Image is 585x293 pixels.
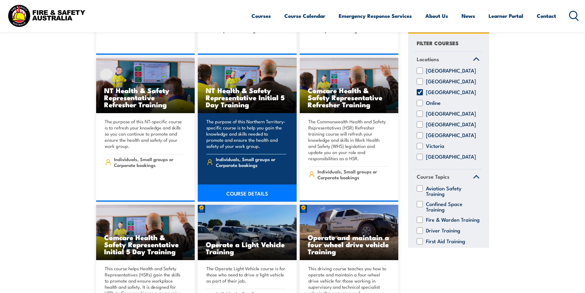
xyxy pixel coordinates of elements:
[426,89,476,96] label: [GEOGRAPHIC_DATA]
[426,217,480,223] label: Fire & Warden Training
[300,58,399,113] a: Comcare Health & Safety Representative Refresher Training
[426,79,476,85] label: [GEOGRAPHIC_DATA]
[300,205,399,260] a: Operate and maintain a four wheel drive vehicle Training
[252,8,271,24] a: Courses
[308,234,391,255] h3: Operate and maintain a four wheel drive vehicle Training
[198,205,297,260] a: Operate a Light Vehicle Training
[417,39,458,47] h4: FILTER COURSES
[206,87,289,108] h3: NT Health & Safety Representative Initial 5 Day Training
[417,173,450,181] span: Course Topics
[426,100,441,106] label: Online
[198,58,297,113] a: NT Health & Safety Representative Initial 5 Day Training
[308,118,388,161] p: The Commonwealth Health and Safety Representatives (HSR) Refresher training course will refresh y...
[96,205,195,260] a: Comcare Health & Safety Representative Initial 5 Day Training
[426,201,480,212] label: Confined Space Training
[216,156,286,168] span: Individuals, Small groups or Corporate bookings
[537,8,556,24] a: Contact
[300,58,399,113] img: Comcare Health & Safety Representative Initial 5 Day TRAINING
[462,8,475,24] a: News
[318,22,388,33] span: Individuals, Small groups or Corporate bookings
[426,133,476,139] label: [GEOGRAPHIC_DATA]
[417,55,439,63] span: Locations
[426,68,476,74] label: [GEOGRAPHIC_DATA]
[284,8,325,24] a: Course Calendar
[216,22,286,33] span: Individuals, Small groups or Corporate bookings
[198,205,297,260] img: Operate a Light Vehicle TRAINING (1)
[426,228,460,234] label: Driver Training
[426,154,476,160] label: [GEOGRAPHIC_DATA]
[339,8,412,24] a: Emergency Response Services
[426,122,476,128] label: [GEOGRAPHIC_DATA]
[206,118,286,149] p: The purpose of this Northern Territory-specific course is to help you gain the knowledge and skil...
[198,184,297,202] a: COURSE DETAILS
[308,87,391,108] h3: Comcare Health & Safety Representative Refresher Training
[96,58,195,113] a: NT Health & Safety Representative Refresher Training
[114,156,184,168] span: Individuals, Small groups or Corporate bookings
[104,234,187,255] h3: Comcare Health & Safety Representative Initial 5 Day Training
[426,143,444,149] label: Victoria
[300,205,399,260] img: Operate and Maintain a Four Wheel Drive Vehicle TRAINING (1)
[426,238,465,244] label: First Aid Training
[206,241,289,255] h3: Operate a Light Vehicle Training
[198,58,297,113] img: NT Health & Safety Representative Refresher TRAINING (1)
[96,58,195,113] img: NT Health & Safety Representative Refresher TRAINING
[425,8,448,24] a: About Us
[414,170,482,186] a: Course Topics
[414,52,482,68] a: Locations
[105,118,185,149] p: The purpose of this NT-specific course is to refresh your knowledge and skills so you can continu...
[206,265,286,284] p: The Operate Light Vehicle course is for those who need to drive a light vehicle as part of their ...
[96,205,195,260] img: Comcare Health & Safety Representative Initial 5 Day TRAINING
[489,8,523,24] a: Learner Portal
[104,87,187,108] h3: NT Health & Safety Representative Refresher Training
[318,168,388,180] span: Individuals, Small groups or Corporate bookings
[426,111,476,117] label: [GEOGRAPHIC_DATA]
[426,185,480,196] label: Aviation Safety Training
